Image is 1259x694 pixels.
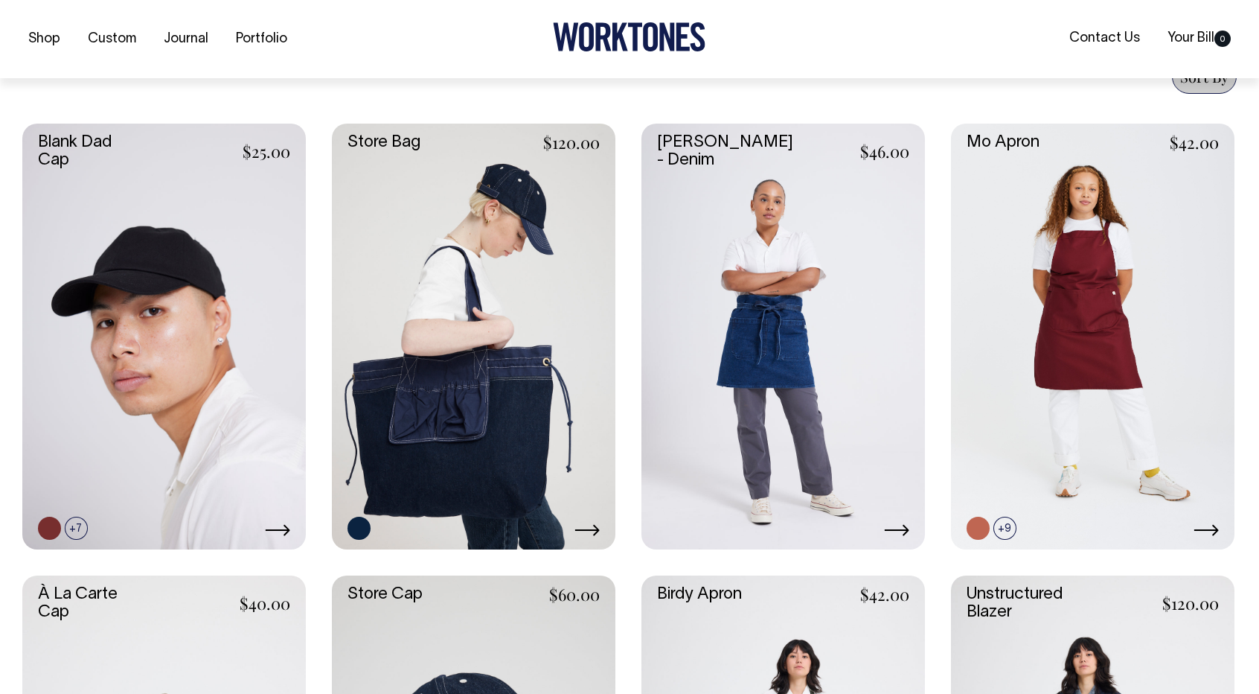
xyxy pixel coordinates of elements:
a: Your Bill0 [1162,26,1237,51]
span: +9 [993,517,1016,540]
span: +7 [65,517,88,540]
a: Shop [22,27,66,51]
a: Custom [82,27,142,51]
span: 0 [1214,31,1231,47]
a: Journal [158,27,214,51]
a: Portfolio [230,27,293,51]
a: Contact Us [1063,26,1146,51]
